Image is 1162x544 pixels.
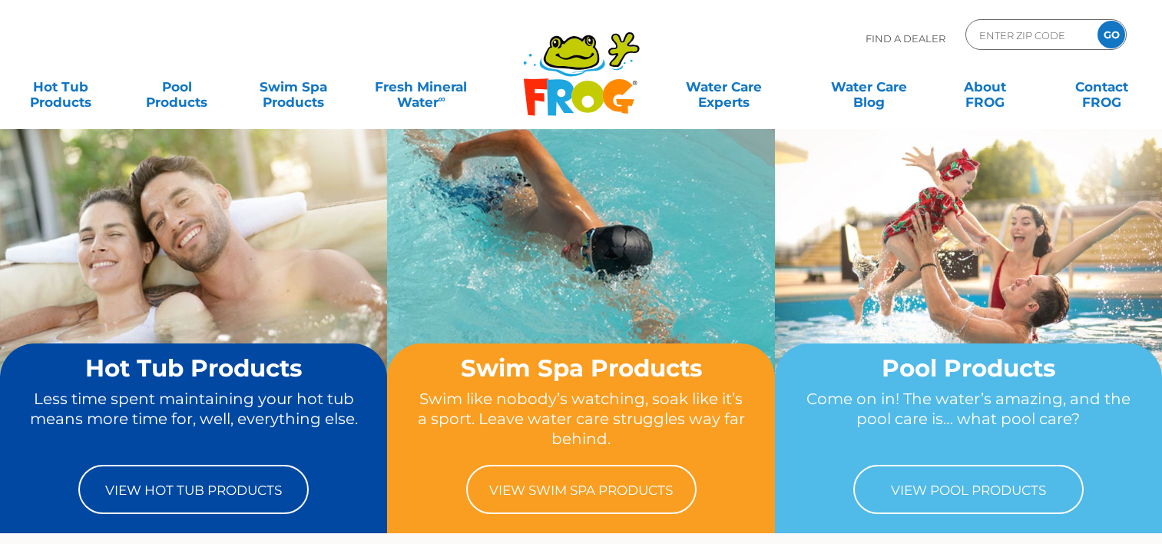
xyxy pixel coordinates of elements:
[29,355,358,381] h2: Hot Tub Products
[132,71,223,102] a: PoolProducts
[775,128,1162,418] img: home-banner-pool-short
[1056,71,1147,102] a: ContactFROG
[387,128,774,418] img: home-banner-swim-spa-short
[29,389,358,449] p: Less time spent maintaining your hot tub means more time for, well, everything else.
[416,389,745,449] p: Swim like nobody’s watching, soak like it’s a sport. Leave water care struggles way far behind.
[804,389,1133,449] p: Come on in! The water’s amazing, and the pool care is… what pool care?
[804,355,1133,381] h2: Pool Products
[365,71,478,102] a: Fresh MineralWater∞
[466,465,697,514] a: View Swim Spa Products
[15,71,106,102] a: Hot TubProducts
[978,24,1081,46] input: Zip Code Form
[416,355,745,381] h2: Swim Spa Products
[940,71,1031,102] a: AboutFROG
[866,19,945,58] p: Find A Dealer
[853,465,1084,514] a: View Pool Products
[823,71,914,102] a: Water CareBlog
[651,71,797,102] a: Water CareExperts
[439,93,445,104] sup: ∞
[1097,21,1125,48] input: GO
[78,465,309,514] a: View Hot Tub Products
[248,71,339,102] a: Swim SpaProducts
